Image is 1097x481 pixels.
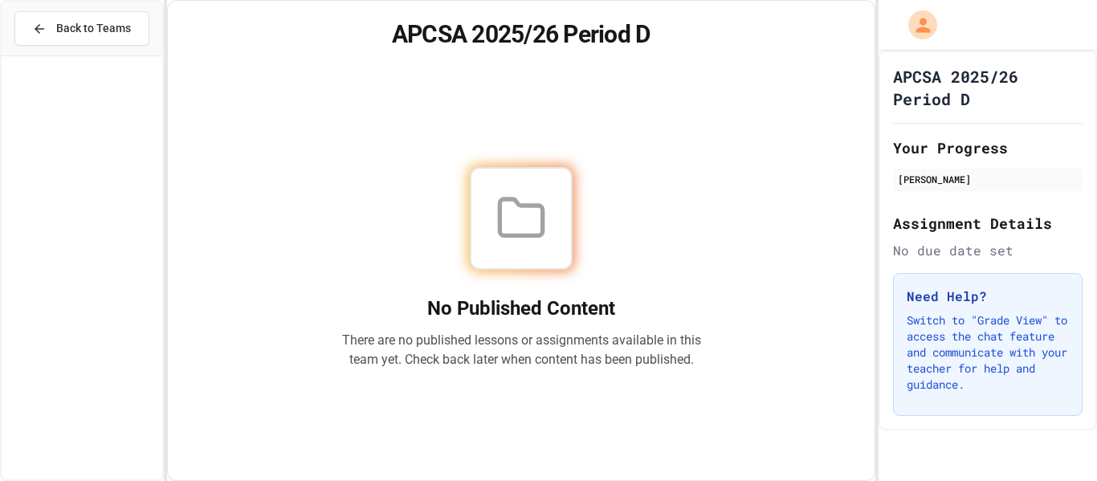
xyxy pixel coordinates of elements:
[907,312,1069,393] p: Switch to "Grade View" to access the chat feature and communicate with your teacher for help and ...
[1030,417,1081,465] iframe: chat widget
[341,296,701,321] h2: No Published Content
[14,11,149,46] button: Back to Teams
[891,6,941,43] div: My Account
[893,212,1083,234] h2: Assignment Details
[964,347,1081,415] iframe: chat widget
[893,241,1083,260] div: No due date set
[893,137,1083,159] h2: Your Progress
[898,172,1078,186] div: [PERSON_NAME]
[187,20,856,49] h1: APCSA 2025/26 Period D
[907,287,1069,306] h3: Need Help?
[56,20,131,37] span: Back to Teams
[341,331,701,369] p: There are no published lessons or assignments available in this team yet. Check back later when c...
[893,65,1083,110] h1: APCSA 2025/26 Period D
